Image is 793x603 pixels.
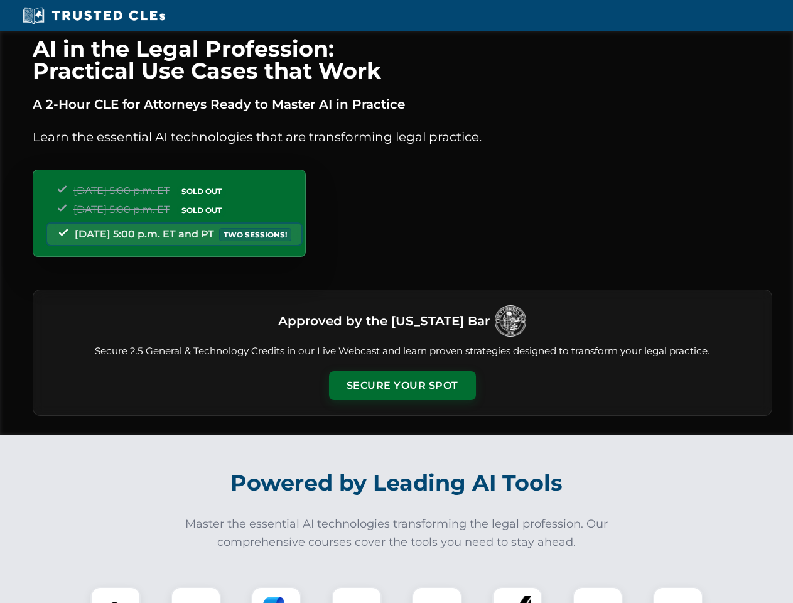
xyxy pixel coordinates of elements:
span: [DATE] 5:00 p.m. ET [73,185,170,197]
img: Trusted CLEs [19,6,169,25]
img: Logo [495,305,526,337]
button: Secure Your Spot [329,371,476,400]
p: A 2-Hour CLE for Attorneys Ready to Master AI in Practice [33,94,772,114]
span: SOLD OUT [177,185,226,198]
h2: Powered by Leading AI Tools [49,461,745,505]
h3: Approved by the [US_STATE] Bar [278,310,490,332]
p: Learn the essential AI technologies that are transforming legal practice. [33,127,772,147]
p: Secure 2.5 General & Technology Credits in our Live Webcast and learn proven strategies designed ... [48,344,757,359]
span: [DATE] 5:00 p.m. ET [73,204,170,215]
p: Master the essential AI technologies transforming the legal profession. Our comprehensive courses... [177,515,617,551]
h1: AI in the Legal Profession: Practical Use Cases that Work [33,38,772,82]
span: SOLD OUT [177,204,226,217]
